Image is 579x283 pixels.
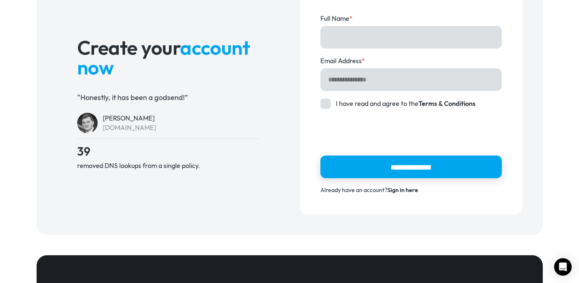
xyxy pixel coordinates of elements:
[103,114,156,123] div: [PERSON_NAME]
[554,258,572,276] div: Open Intercom Messenger
[387,186,418,194] a: Sign in here
[418,99,475,108] a: Terms & Conditions
[320,186,502,194] div: Already have an account?
[77,92,259,103] p: “Honestly, it has been a godsend!”
[77,35,250,80] span: account now
[77,144,259,158] h4: 39
[320,116,432,145] iframe: reCAPTCHA
[320,56,502,66] label: Email Address
[336,99,475,108] span: I have read and agree to the
[103,123,156,133] div: [DOMAIN_NAME]
[77,161,259,171] div: removed DNS lookups from a single policy.
[320,14,502,23] label: Full Name
[320,14,502,194] form: Account Form
[77,38,259,77] h1: Create your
